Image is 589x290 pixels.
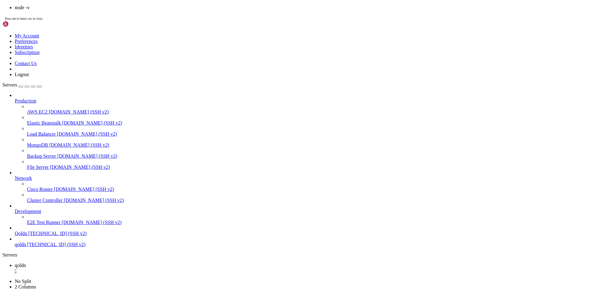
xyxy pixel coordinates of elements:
[2,154,509,159] x-row: Preparing to unpack .../libnode72_12.22.9~dfsg-1ubuntu3.6_amd64.deb ...
[15,236,587,247] li: qoldn [TECHNICAL_ID] (SSH v2)
[2,122,509,128] x-row: Fetched 13.7 MB in 0s (58.2 MB/s)
[27,142,48,148] span: MongoDB
[2,112,509,117] x-row: Get:3 [URL][DOMAIN_NAME] jammy-updates/universe amd64 nodejs-doc all 12.22.9~dfsg-1ubuntu3.6 [2,4...
[12,13,15,18] span: @
[2,195,509,201] x-row: Setting up libnode72:amd64 (12.22.9~dfsg-1ubuntu3.6) ...
[2,169,509,175] x-row: Preparing to unpack .../nodejs-doc_12.22.9~dfsg-1ubuntu3.6_all.deb ...
[27,153,56,159] span: Backup Server
[15,242,587,247] a: qoldn [TECHNICAL_ID] (SSH v2)
[2,75,509,81] x-row: libjs-highlight.js libnode72 nodejs nodejs-doc
[29,13,32,18] span: #
[15,279,31,284] a: No Split
[2,82,42,87] a: Servers
[15,98,587,104] a: Production
[50,164,110,170] span: [DOMAIN_NAME] (SSH v2)
[27,220,60,225] span: E2E Test Runner
[2,86,509,91] x-row: Need to get 13.7 MB of archives.
[27,131,587,137] a: Load Balancer [DOMAIN_NAME] (SSH v2)
[2,185,509,190] x-row: Preparing to unpack .../nodejs_12.22.9~dfsg-1ubuntu3.6_amd64.deb ...
[2,206,509,211] x-row: Setting up nodejs (12.22.9~dfsg-1ubuntu3.6) ...
[27,109,48,114] span: AWS EC2
[15,29,27,33] span: cyber
[27,29,29,33] span: ~
[2,39,509,44] x-row: Building dependency tree... Done
[27,153,587,159] a: Backup Server [DOMAIN_NAME] (SSH v2)
[2,175,509,180] x-row: Unpacking nodejs-doc (12.22.9~dfsg-1ubuntu3.6) ...
[15,209,587,214] a: Development
[15,61,37,66] a: Contact Us
[15,44,33,49] a: Identities
[27,131,56,137] span: Load Balancer
[2,65,509,70] x-row: npm
[27,214,587,225] li: E2E Test Runner [DOMAIN_NAME] (SSH v2)
[52,232,54,237] div: (19, 44)
[27,142,587,148] a: MongoDB [DOMAIN_NAME] (SSH v2)
[27,164,49,170] span: File Server
[62,120,122,126] span: [DOMAIN_NAME] (SSH v2)
[2,23,509,29] x-row: apt install nodejs
[2,232,12,237] span: root
[27,192,587,203] li: Cluster Controller [DOMAIN_NAME] (SSH v2)
[2,117,509,122] x-row: Get:4 [URL][DOMAIN_NAME] jammy-updates/universe amd64 nodejs amd64 12.22.9~dfsg-1ubuntu3.6 [122 kB]
[2,164,509,169] x-row: Selecting previously unselected package nodejs-doc.
[27,120,61,126] span: Elastic Beanstalk
[15,13,27,18] span: cyber
[15,284,36,289] a: 2 Columns
[29,232,32,237] span: #
[27,159,587,170] li: File Server [DOMAIN_NAME] (SSH v2)
[15,50,40,55] a: Subscription
[15,176,587,181] a: Network
[2,21,38,27] img: Shellngn
[15,231,27,236] span: Qoldn
[29,29,32,33] span: #
[2,133,509,138] x-row: (Reading database ... 79000 files and directories currently installed.)
[2,70,509,75] x-row: The following NEW packages will be installed:
[15,176,32,181] span: Network
[15,242,26,247] span: qoldn
[2,91,509,96] x-row: After this operation, 53.8 MB of additional disk space will be used.
[2,29,509,34] x-row: apt install nodejs
[15,39,38,44] a: Preferences
[2,222,509,227] x-row: Processing triggers for man-db (2.10.2-1) ...
[49,142,109,148] span: [DOMAIN_NAME] (SSH v2)
[15,98,36,103] span: Production
[27,181,587,192] li: Cisco Router [DOMAIN_NAME] (SSH v2)
[2,149,509,154] x-row: Selecting previously unselected package libnode72:amd64.
[2,29,12,33] span: root
[2,227,509,232] x-row: Processing triggers for libc-bin (2.35-0ubuntu3.11) ...
[27,115,587,126] li: Elastic Beanstalk [DOMAIN_NAME] (SSH v2)
[49,109,109,114] span: [DOMAIN_NAME] (SSH v2)
[15,5,587,10] li: node -v
[27,164,587,170] a: File Server [DOMAIN_NAME] (SSH v2)
[57,131,117,137] span: [DOMAIN_NAME] (SSH v2)
[12,29,15,33] span: @
[2,216,509,222] x-row: Setting up nodejs-doc (12.22.9~dfsg-1ubuntu3.6) ...
[2,211,509,216] x-row: update-alternatives: using /usr/bin/nodejs to provide /usr/bin/js (js) in auto mode
[2,82,17,87] span: Servers
[2,18,509,23] x-row: Command 'node' not found, but can be installed with:
[27,13,29,18] span: ~
[15,268,587,274] a: 
[2,190,509,195] x-row: Unpacking nodejs (12.22.9~dfsg-1ubuntu3.6) ...
[2,13,12,18] span: root
[15,203,587,225] li: Development
[2,138,509,143] x-row: Preparing to unpack .../libjs-highlight.js_9.18.5+dfsg1-1_all.deb ...
[2,143,509,149] x-row: Unpacking libjs-highlight.js (9.18.5+dfsg1-1) ...
[2,102,509,107] x-row: Get:1 [URL][DOMAIN_NAME] jammy/universe amd64 libjs-highlight.js all 9.18.5+dfsg1-1 [367 kB]
[2,34,509,39] x-row: Reading package lists... Done
[2,60,509,65] x-row: Suggested packages:
[27,187,53,192] span: Cisco Router
[15,209,41,214] span: Development
[27,137,587,148] li: MongoDB [DOMAIN_NAME] (SSH v2)
[12,232,15,237] span: @
[15,231,587,236] a: Qoldn [TECHNICAL_ID] (SSH v2)
[2,55,509,60] x-row: libjs-highlight.js libnode72 nodejs-doc
[27,126,587,137] li: Load Balancer [DOMAIN_NAME] (SSH v2)
[2,252,587,258] div: Servers
[27,242,85,247] span: [TECHNICAL_ID] (SSH v2)
[2,232,509,237] x-row: node
[28,231,87,236] span: [TECHNICAL_ID] (SSH v2)
[2,128,509,133] x-row: Selecting previously unselected package libjs-highlight.js.
[27,232,29,237] span: ~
